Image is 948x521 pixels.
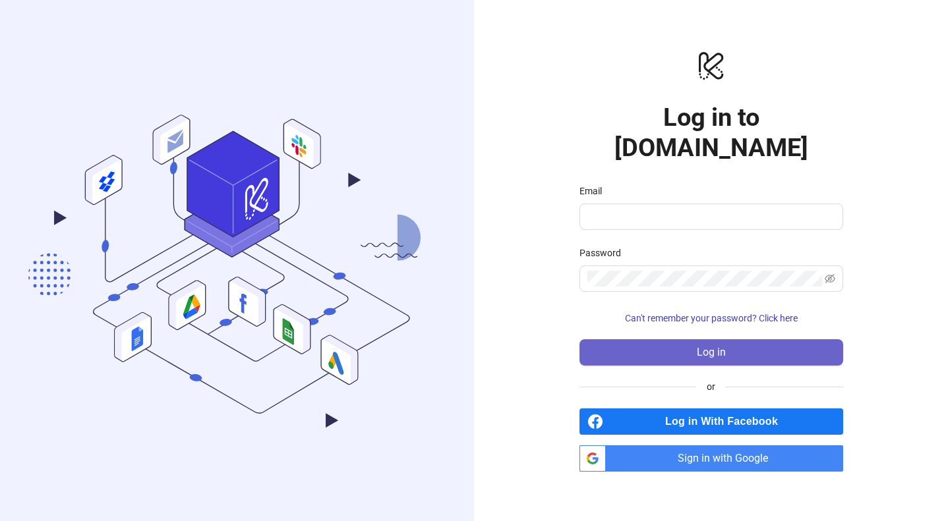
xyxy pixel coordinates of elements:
span: Log in [697,346,726,358]
a: Can't remember your password? Click here [579,313,843,323]
button: Log in [579,339,843,366]
input: Email [587,209,833,225]
button: Can't remember your password? Click here [579,308,843,329]
input: Password [587,271,822,287]
a: Sign in with Google [579,445,843,472]
h1: Log in to [DOMAIN_NAME] [579,102,843,163]
span: or [696,379,726,394]
span: eye-invisible [825,273,835,284]
a: Log in With Facebook [579,408,843,435]
span: Sign in with Google [611,445,843,472]
span: Can't remember your password? Click here [625,313,798,323]
label: Password [579,246,630,260]
label: Email [579,184,610,198]
span: Log in With Facebook [608,408,843,435]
